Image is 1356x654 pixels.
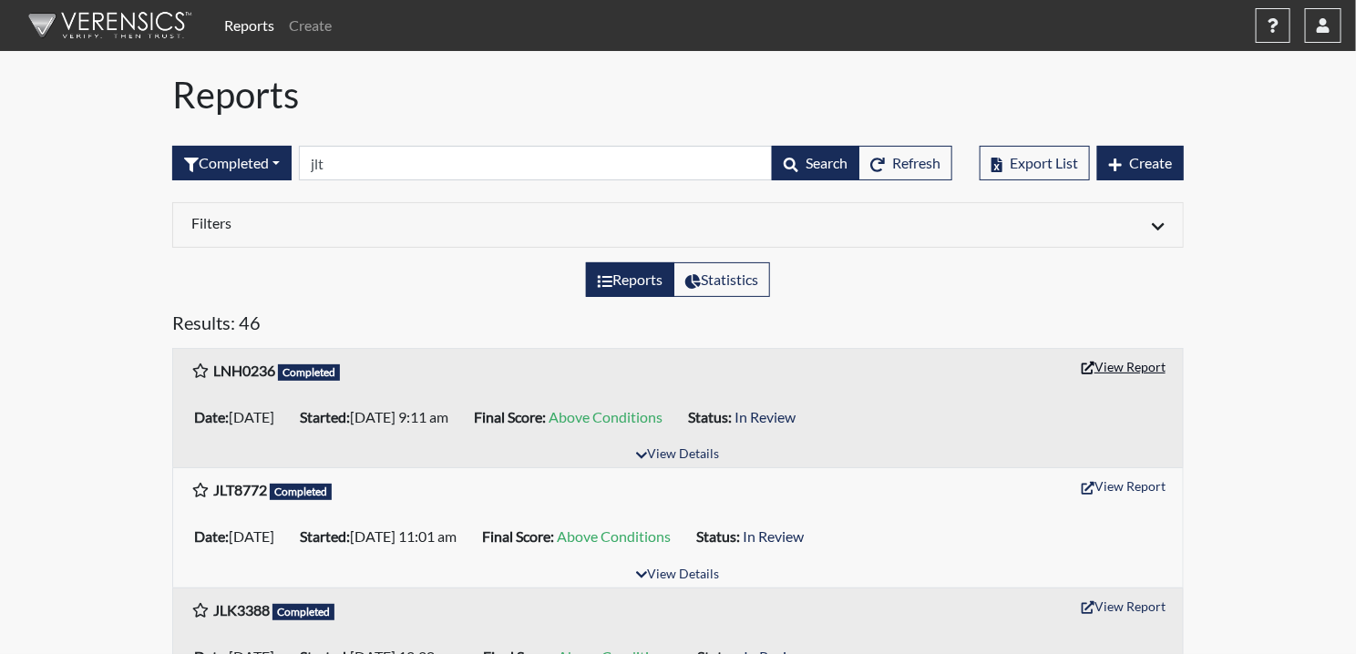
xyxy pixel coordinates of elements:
button: View Details [628,443,727,467]
div: Click to expand/collapse filters [178,214,1178,236]
button: View Details [628,563,727,588]
button: Completed [172,146,292,180]
b: Started: [300,527,350,545]
span: Above Conditions [549,408,663,425]
button: View Report [1073,592,1174,620]
button: Search [772,146,859,180]
b: Date: [194,408,229,425]
b: JLT8772 [213,481,267,498]
b: Status: [696,527,740,545]
span: Refresh [892,154,940,171]
div: Filter by interview status [172,146,292,180]
b: Final Score: [474,408,546,425]
a: Create [282,7,339,44]
button: Export List [980,146,1090,180]
button: View Report [1073,472,1174,500]
input: Search by Registration ID, Interview Number, or Investigation Name. [299,146,773,180]
button: View Report [1073,353,1174,381]
b: Final Score: [482,527,554,545]
span: Create [1129,154,1172,171]
li: [DATE] 11:01 am [293,522,475,551]
button: Create [1097,146,1184,180]
span: In Review [743,527,804,545]
b: LNH0236 [213,362,275,379]
label: View the list of reports [586,262,674,297]
h5: Results: 46 [172,312,1184,341]
b: JLK3388 [213,601,270,618]
span: Completed [278,364,340,381]
b: Date: [194,527,229,545]
span: Search [806,154,847,171]
h6: Filters [191,214,664,231]
span: Completed [272,604,334,620]
span: In Review [734,408,796,425]
li: [DATE] [187,522,293,551]
b: Started: [300,408,350,425]
a: Reports [217,7,282,44]
span: Above Conditions [557,527,671,545]
b: Status: [688,408,732,425]
span: Completed [270,484,332,500]
label: View statistics about completed interviews [673,262,770,297]
li: [DATE] 9:11 am [293,403,467,432]
li: [DATE] [187,403,293,432]
span: Export List [1010,154,1078,171]
h1: Reports [172,73,1184,117]
button: Refresh [858,146,952,180]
